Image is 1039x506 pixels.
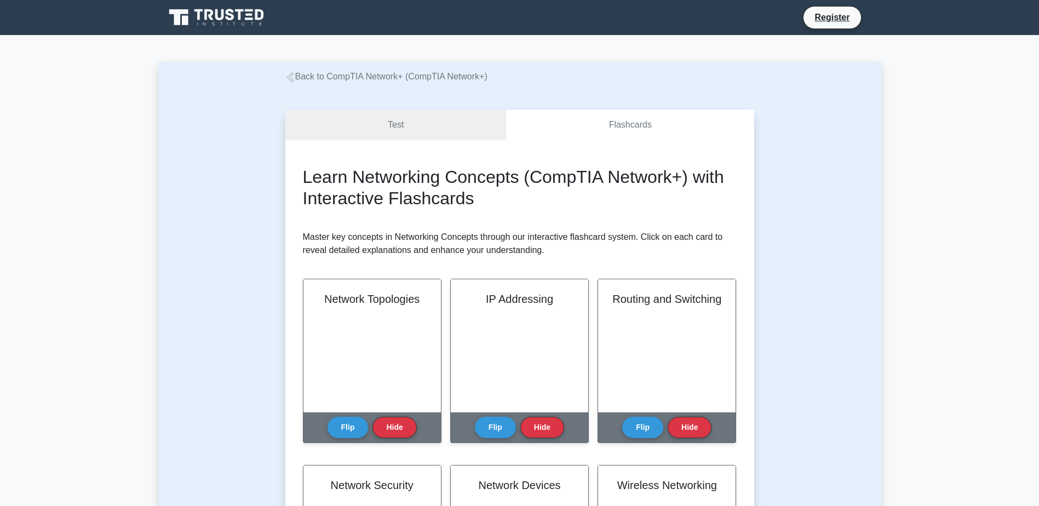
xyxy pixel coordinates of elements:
p: Master key concepts in Networking Concepts through our interactive flashcard system. Click on eac... [303,231,737,257]
h2: Wireless Networking [611,479,722,492]
h2: Network Security [317,479,428,492]
h2: Network Devices [464,479,575,492]
button: Flip [328,417,369,438]
button: Hide [668,417,711,438]
button: Flip [622,417,663,438]
h2: Learn Networking Concepts (CompTIA Network+) with Interactive Flashcards [303,166,737,209]
a: Flashcards [506,110,754,141]
a: Back to CompTIA Network+ (CompTIA Network+) [285,72,487,81]
a: Test [285,110,507,141]
button: Hide [520,417,564,438]
h2: Network Topologies [317,292,428,306]
a: Register [808,10,856,24]
button: Flip [475,417,516,438]
h2: IP Addressing [464,292,575,306]
h2: Routing and Switching [611,292,722,306]
button: Hide [372,417,416,438]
